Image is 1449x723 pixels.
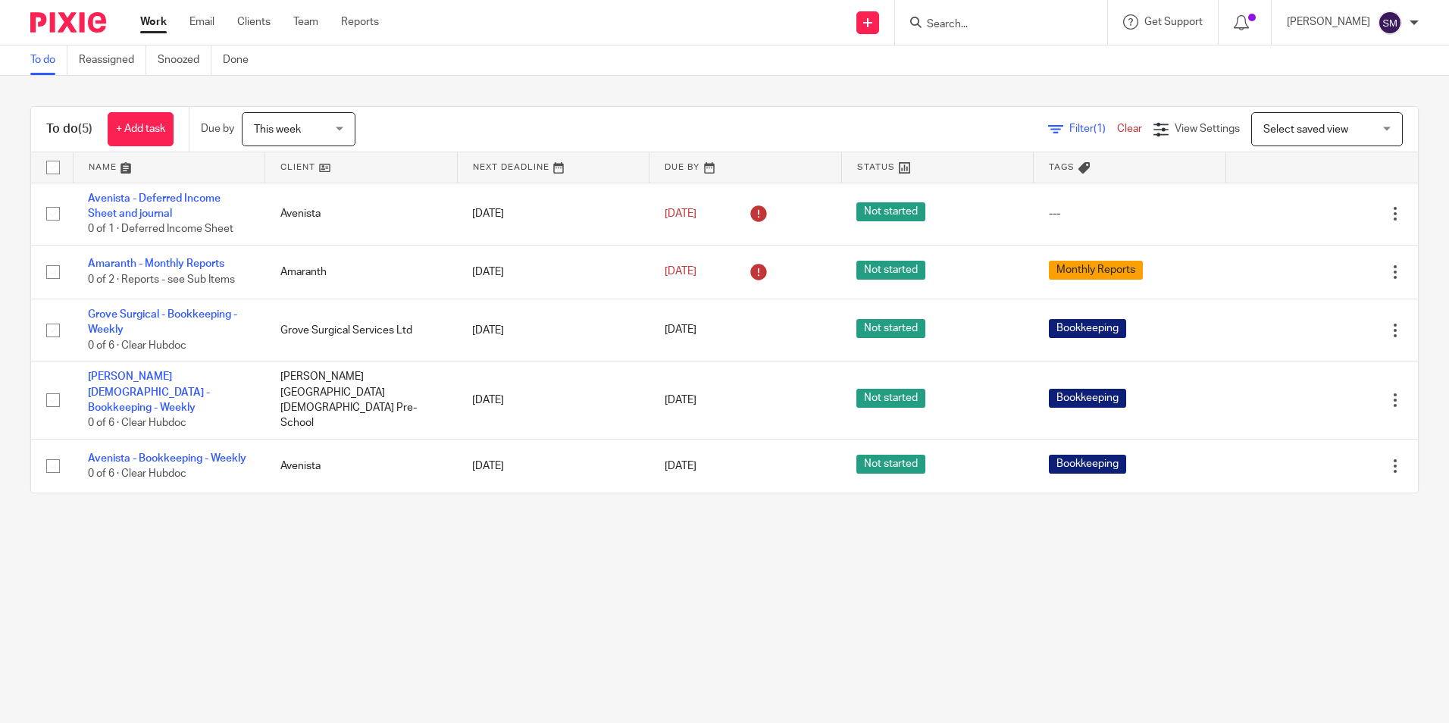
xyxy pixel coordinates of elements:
a: To do [30,45,67,75]
span: Bookkeeping [1049,455,1126,474]
span: Bookkeeping [1049,389,1126,408]
span: 0 of 1 · Deferred Income Sheet [88,224,233,234]
a: Avenista - Bookkeeping - Weekly [88,453,246,464]
a: Work [140,14,167,30]
td: Grove Surgical Services Ltd [265,299,458,361]
a: Snoozed [158,45,211,75]
a: Reassigned [79,45,146,75]
span: Select saved view [1263,124,1348,135]
span: (5) [78,123,92,135]
span: [DATE] [665,267,696,277]
a: Team [293,14,318,30]
td: [DATE] [457,245,649,299]
td: [DATE] [457,439,649,493]
td: [DATE] [457,183,649,245]
img: svg%3E [1378,11,1402,35]
span: [DATE] [665,208,696,219]
span: Filter [1069,124,1117,134]
td: [PERSON_NAME][GEOGRAPHIC_DATA][DEMOGRAPHIC_DATA] Pre-School [265,361,458,440]
span: View Settings [1175,124,1240,134]
span: 0 of 6 · Clear Hubdoc [88,418,186,429]
span: 0 of 6 · Clear Hubdoc [88,340,186,351]
span: [DATE] [665,461,696,471]
a: Email [189,14,214,30]
img: Pixie [30,12,106,33]
td: [DATE] [457,361,649,440]
span: [DATE] [665,395,696,405]
h1: To do [46,121,92,137]
a: Grove Surgical - Bookkeeping - Weekly [88,309,237,335]
p: [PERSON_NAME] [1287,14,1370,30]
span: Bookkeeping [1049,319,1126,338]
span: (1) [1094,124,1106,134]
span: Not started [856,261,925,280]
span: 0 of 2 · Reports - see Sub Items [88,274,235,285]
div: --- [1049,206,1211,221]
a: Clients [237,14,271,30]
a: Amaranth - Monthly Reports [88,258,224,269]
span: Monthly Reports [1049,261,1143,280]
span: [DATE] [665,325,696,336]
td: Avenista [265,183,458,245]
span: This week [254,124,301,135]
p: Due by [201,121,234,136]
span: Not started [856,455,925,474]
a: [PERSON_NAME] [DEMOGRAPHIC_DATA] - Bookkeeping - Weekly [88,371,210,413]
input: Search [925,18,1062,32]
a: Avenista - Deferred Income Sheet and journal [88,193,221,219]
a: Reports [341,14,379,30]
span: Not started [856,389,925,408]
span: Get Support [1144,17,1203,27]
span: 0 of 6 · Clear Hubdoc [88,468,186,479]
a: + Add task [108,112,174,146]
span: Not started [856,202,925,221]
span: Not started [856,319,925,338]
span: Tags [1049,163,1075,171]
a: Clear [1117,124,1142,134]
td: [DATE] [457,299,649,361]
td: Amaranth [265,245,458,299]
td: Avenista [265,439,458,493]
a: Done [223,45,260,75]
